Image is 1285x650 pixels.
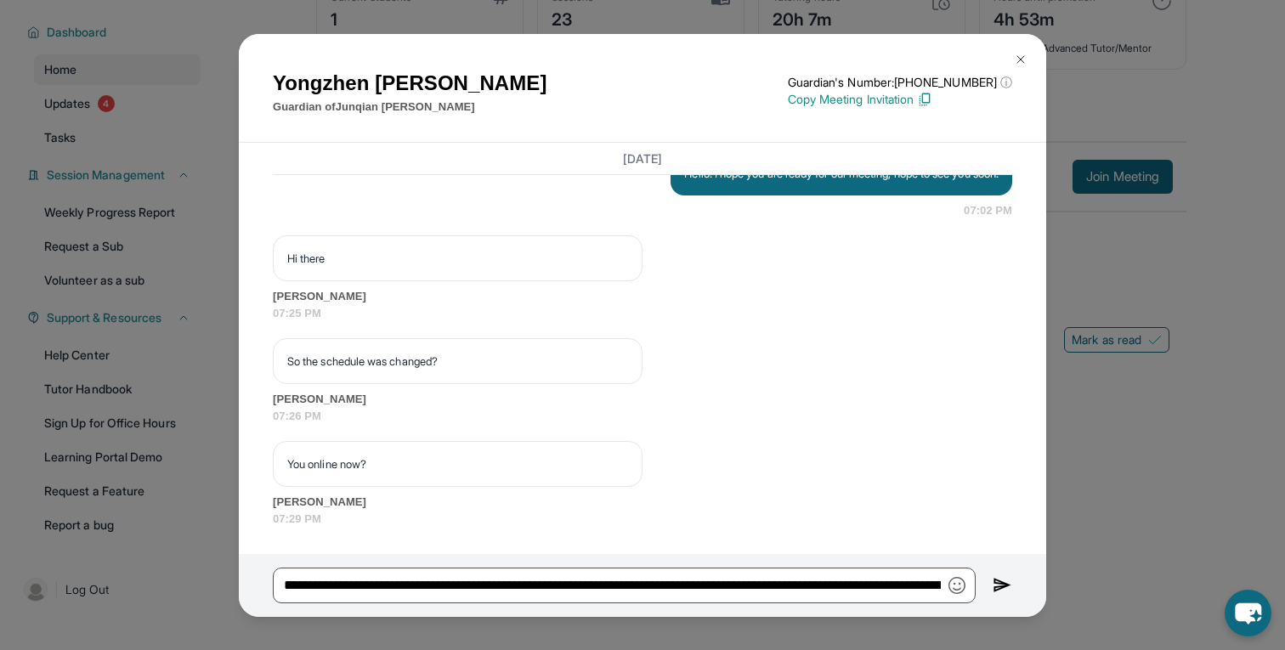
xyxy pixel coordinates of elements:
span: ⓘ [1000,74,1012,91]
img: Send icon [993,575,1012,596]
span: 07:25 PM [273,305,1012,322]
img: Copy Icon [917,92,932,107]
span: [PERSON_NAME] [273,288,1012,305]
img: Emoji [948,577,965,594]
span: 07:29 PM [273,511,1012,528]
span: [PERSON_NAME] [273,494,1012,511]
p: Guardian's Number: [PHONE_NUMBER] [788,74,1012,91]
span: [PERSON_NAME] [273,391,1012,408]
button: chat-button [1225,590,1271,636]
h3: [DATE] [273,150,1012,167]
span: 07:26 PM [273,408,1012,425]
img: Close Icon [1014,53,1027,66]
p: So the schedule was changed? [287,353,628,370]
span: 07:02 PM [964,202,1012,219]
h1: Yongzhen [PERSON_NAME] [273,68,546,99]
p: Copy Meeting Invitation [788,91,1012,108]
p: Guardian of Junqian [PERSON_NAME] [273,99,546,116]
p: You online now? [287,455,628,472]
p: Hi there [287,250,628,267]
